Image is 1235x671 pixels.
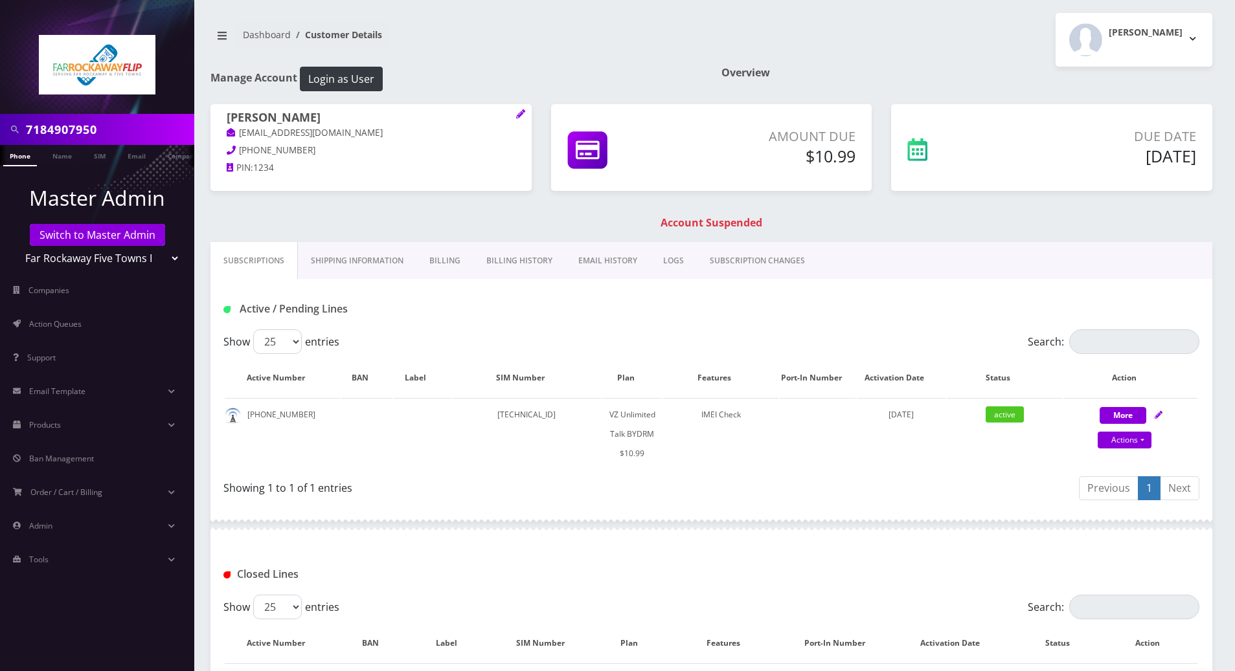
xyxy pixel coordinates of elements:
[28,285,69,296] span: Companies
[394,359,451,397] th: Label: activate to sort column ascending
[29,318,82,329] span: Action Queues
[46,145,78,165] a: Name
[29,453,94,464] span: Ban Management
[1010,146,1196,166] h5: [DATE]
[494,624,599,662] th: SIM Number: activate to sort column ascending
[223,571,231,578] img: Closed Lines
[789,624,894,662] th: Port-In Number: activate to sort column ascending
[29,520,52,531] span: Admin
[986,406,1024,423] span: active
[1010,127,1196,146] p: Due Date
[1056,13,1212,67] button: [PERSON_NAME]
[291,28,382,41] li: Customer Details
[87,145,112,165] a: SIM
[243,28,291,41] a: Dashboard
[223,475,702,496] div: Showing 1 to 1 of 1 entries
[650,242,697,280] a: LOGS
[600,624,671,662] th: Plan: activate to sort column ascending
[297,71,383,85] a: Login as User
[227,127,383,140] a: [EMAIL_ADDRESS][DOMAIN_NAME]
[895,624,1018,662] th: Activation Date: activate to sort column ascending
[416,242,473,280] a: Billing
[663,405,778,424] div: IMEI Check
[1079,476,1139,500] a: Previous
[298,242,416,280] a: Shipping Information
[696,127,855,146] p: Amount Due
[452,359,601,397] th: SIM Number: activate to sort column ascending
[413,624,493,662] th: Label: activate to sort column ascending
[29,419,61,430] span: Products
[1160,476,1199,500] a: Next
[672,624,787,662] th: Features: activate to sort column ascending
[300,67,383,91] button: Login as User
[29,386,85,397] span: Email Template
[1098,432,1151,448] a: Actions
[452,398,601,470] td: [TECHNICAL_ID]
[1020,624,1109,662] th: Status: activate to sort column ascending
[30,487,102,498] span: Order / Cart / Billing
[1028,329,1199,354] label: Search:
[1028,595,1199,619] label: Search:
[1109,624,1198,662] th: Action : activate to sort column ascending
[225,624,340,662] th: Active Number: activate to sort column descending
[857,359,946,397] th: Activation Date: activate to sort column ascending
[1109,27,1183,38] h2: [PERSON_NAME]
[223,303,536,315] h1: Active / Pending Lines
[225,398,340,470] td: [PHONE_NUMBER]
[947,359,1062,397] th: Status: activate to sort column ascending
[210,21,702,58] nav: breadcrumb
[214,217,1209,229] h1: Account Suspended
[721,67,1213,79] h1: Overview
[29,554,49,565] span: Tools
[473,242,565,280] a: Billing History
[225,359,340,397] th: Active Number: activate to sort column ascending
[602,398,662,470] td: VZ Unlimited Talk BYDRM $10.99
[1063,359,1198,397] th: Action: activate to sort column ascending
[26,117,191,142] input: Search in Company
[696,146,855,166] h5: $10.99
[210,242,298,280] a: Subscriptions
[341,624,412,662] th: BAN: activate to sort column ascending
[161,145,205,165] a: Company
[697,242,818,280] a: SUBSCRIPTION CHANGES
[253,162,274,173] span: 1234
[225,408,241,424] img: default.png
[253,329,302,354] select: Showentries
[663,359,778,397] th: Features: activate to sort column ascending
[210,67,702,91] h1: Manage Account
[889,409,914,420] span: [DATE]
[1100,407,1146,424] button: More
[341,359,392,397] th: BAN: activate to sort column ascending
[565,242,650,280] a: EMAIL HISTORY
[227,111,516,126] h1: [PERSON_NAME]
[3,145,37,166] a: Phone
[239,144,315,156] span: [PHONE_NUMBER]
[253,595,302,619] select: Showentries
[223,329,339,354] label: Show entries
[1138,476,1161,500] a: 1
[227,162,253,175] a: PIN:
[39,35,155,94] img: Far Rockaway Five Towns Flip
[223,568,536,580] h1: Closed Lines
[27,352,56,363] span: Support
[1069,329,1199,354] input: Search:
[602,359,662,397] th: Plan: activate to sort column ascending
[30,224,165,246] a: Switch to Master Admin
[121,145,152,165] a: Email
[780,359,855,397] th: Port-In Number: activate to sort column ascending
[1069,595,1199,619] input: Search:
[223,595,339,619] label: Show entries
[223,306,231,313] img: Active / Pending Lines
